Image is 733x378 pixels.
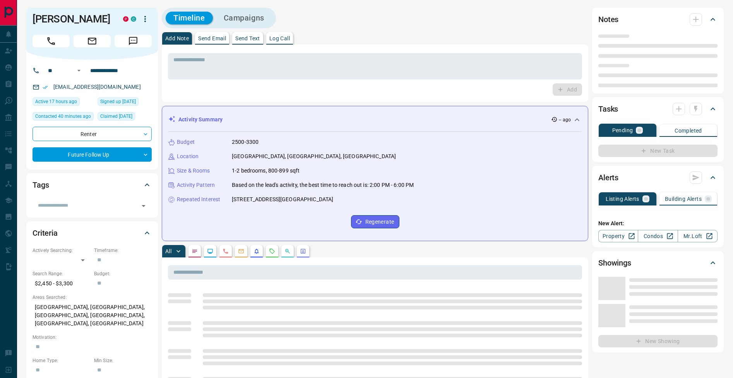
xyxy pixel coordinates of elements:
p: All [165,249,171,254]
div: condos.ca [131,16,136,22]
span: Active 17 hours ago [35,98,77,105]
p: 2500-3300 [232,138,259,146]
p: [GEOGRAPHIC_DATA], [GEOGRAPHIC_DATA], [GEOGRAPHIC_DATA], [GEOGRAPHIC_DATA], [GEOGRAPHIC_DATA], [G... [33,301,152,330]
div: Mon Jun 24 2024 [98,112,152,123]
p: -- ago [559,116,571,123]
p: Send Email [198,36,226,41]
span: Signed up [DATE] [100,98,136,105]
p: Min Size: [94,357,152,364]
div: Renter [33,127,152,141]
p: Budget: [94,270,152,277]
svg: Email Verified [43,85,48,90]
button: Open [74,66,84,75]
svg: Lead Browsing Activity [207,248,213,254]
h2: Notes [598,13,618,26]
p: Add Note [165,36,189,41]
button: Campaigns [216,12,272,24]
div: Alerts [598,168,718,187]
p: $2,450 - $3,300 [33,277,90,290]
p: Areas Searched: [33,294,152,301]
div: Sun Aug 17 2025 [33,97,94,108]
span: Contacted 40 minutes ago [35,112,91,120]
h2: Alerts [598,171,618,184]
span: Call [33,35,70,47]
a: Condos [638,230,678,242]
span: Email [74,35,111,47]
svg: Notes [192,248,198,254]
a: Property [598,230,638,242]
div: Mon Jun 24 2024 [98,97,152,108]
p: Home Type: [33,357,90,364]
p: Send Text [235,36,260,41]
svg: Agent Actions [300,248,306,254]
div: Future Follow Up [33,147,152,162]
p: Search Range: [33,270,90,277]
svg: Opportunities [284,248,291,254]
a: [EMAIL_ADDRESS][DOMAIN_NAME] [53,84,141,90]
p: New Alert: [598,219,718,228]
div: Mon Aug 18 2025 [33,112,94,123]
h2: Criteria [33,227,58,239]
button: Open [138,200,149,211]
p: Timeframe: [94,247,152,254]
div: Criteria [33,224,152,242]
h2: Tasks [598,103,618,115]
p: Size & Rooms [177,167,210,175]
p: Pending [612,128,633,133]
button: Timeline [166,12,213,24]
p: Completed [675,128,702,133]
p: Building Alerts [665,196,702,202]
div: Tasks [598,100,718,118]
span: Claimed [DATE] [100,112,132,120]
p: [STREET_ADDRESS][GEOGRAPHIC_DATA] [232,195,333,204]
p: Actively Searching: [33,247,90,254]
p: Location [177,152,199,161]
div: Notes [598,10,718,29]
span: Message [115,35,152,47]
h2: Showings [598,257,631,269]
p: 1-2 bedrooms, 800-899 sqft [232,167,300,175]
p: Activity Pattern [177,181,215,189]
p: [GEOGRAPHIC_DATA], [GEOGRAPHIC_DATA], [GEOGRAPHIC_DATA] [232,152,396,161]
button: Regenerate [351,215,399,228]
p: Based on the lead's activity, the best time to reach out is: 2:00 PM - 6:00 PM [232,181,414,189]
h2: Tags [33,179,49,191]
svg: Requests [269,248,275,254]
p: Log Call [269,36,290,41]
p: Motivation: [33,334,152,341]
div: Showings [598,254,718,272]
svg: Listing Alerts [253,248,260,254]
p: Repeated Interest [177,195,220,204]
svg: Calls [223,248,229,254]
p: Budget [177,138,195,146]
h1: [PERSON_NAME] [33,13,111,25]
a: Mr.Loft [678,230,718,242]
svg: Emails [238,248,244,254]
div: Tags [33,176,152,194]
div: property.ca [123,16,128,22]
p: Activity Summary [178,116,223,124]
div: Activity Summary-- ago [168,112,582,127]
p: Listing Alerts [606,196,639,202]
